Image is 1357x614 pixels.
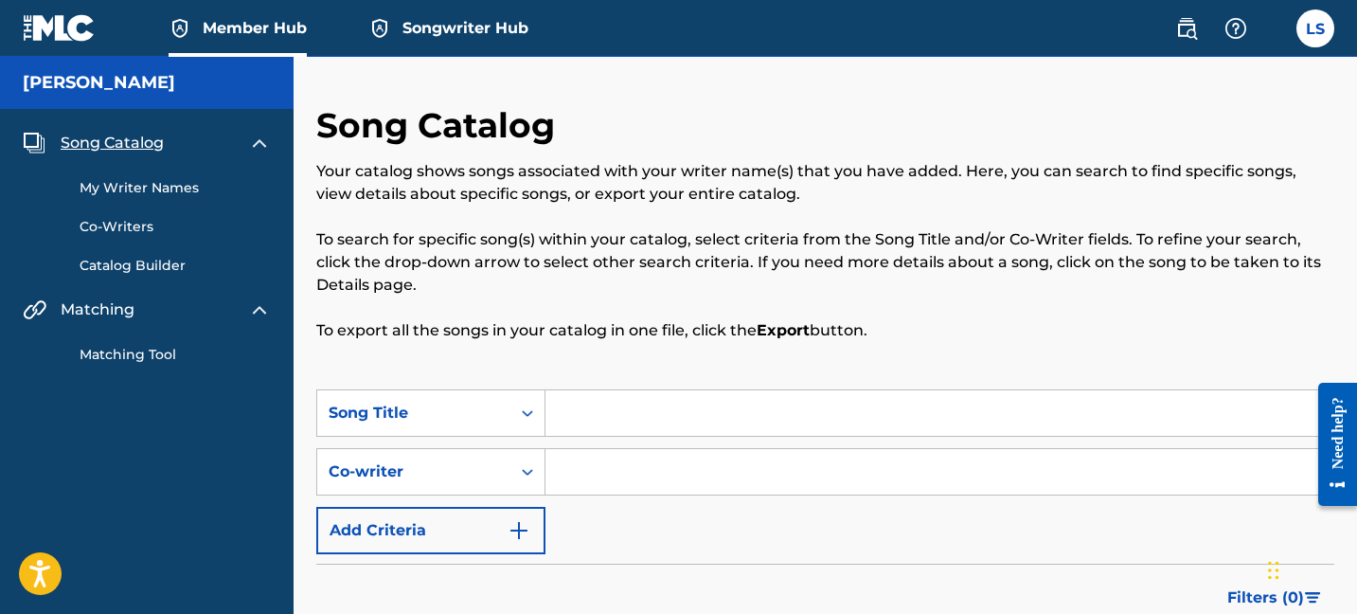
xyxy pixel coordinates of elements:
button: Add Criteria [316,507,545,554]
img: search [1175,17,1198,40]
div: Song Title [329,402,499,424]
a: Co-Writers [80,217,271,237]
a: Matching Tool [80,345,271,365]
a: Public Search [1168,9,1205,47]
span: Matching [61,298,134,321]
img: 9d2ae6d4665cec9f34b9.svg [508,519,530,542]
span: Member Hub [203,17,307,39]
a: Catalog Builder [80,256,271,276]
span: Songwriter Hub [402,17,528,39]
img: Song Catalog [23,132,45,154]
strong: Export [757,321,810,339]
div: Drag [1268,542,1279,599]
a: Song CatalogSong Catalog [23,132,164,154]
img: MLC Logo [23,14,96,42]
div: Notifications [1266,19,1285,38]
img: expand [248,132,271,154]
span: Song Catalog [61,132,164,154]
iframe: Chat Widget [1262,523,1357,614]
h5: NAVDEEP SINGH [23,72,175,94]
p: Your catalog shows songs associated with your writer name(s) that you have added. Here, you can s... [316,160,1334,206]
span: Filters ( 0 ) [1227,587,1304,609]
img: Top Rightsholder [368,17,391,40]
img: help [1224,17,1247,40]
h2: Song Catalog [316,104,564,147]
a: My Writer Names [80,178,271,198]
img: Top Rightsholder [169,17,191,40]
div: Co-writer [329,460,499,483]
p: To search for specific song(s) within your catalog, select criteria from the Song Title and/or Co... [316,228,1334,297]
img: expand [248,298,271,321]
img: Matching [23,298,46,321]
iframe: Resource Center [1304,369,1357,521]
div: User Menu [1296,9,1334,47]
div: Help [1217,9,1255,47]
p: To export all the songs in your catalog in one file, click the button. [316,319,1334,342]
